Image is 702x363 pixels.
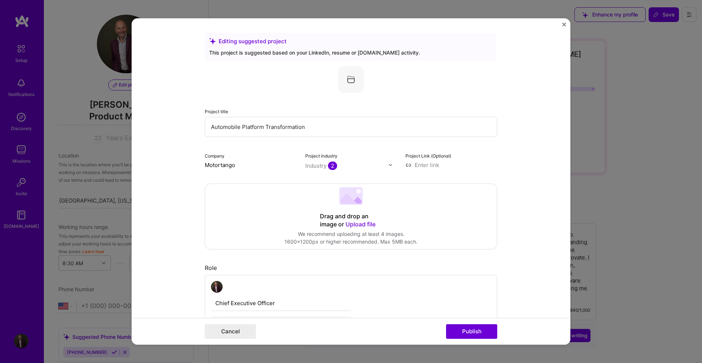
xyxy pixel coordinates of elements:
[305,162,337,170] div: Industry
[320,212,382,229] div: Drag and drop an image or
[205,324,256,339] button: Cancel
[446,324,497,339] button: Publish
[205,161,297,169] input: Enter name or website
[205,184,497,249] div: Drag and drop an image or Upload fileWe recommend uploading at least 4 images.1600x1200px or high...
[209,38,216,44] i: icon SuggestedTeams
[205,117,497,137] input: Enter the name of the project
[284,230,418,238] div: We recommend uploading at least 4 images.
[205,153,224,159] label: Company
[405,161,497,169] input: Enter link
[209,37,491,45] div: Editing suggested project
[562,23,566,30] button: Close
[284,238,418,245] div: 1600x1200px or higher recommended. Max 5MB each.
[305,153,337,159] label: Project industry
[209,49,491,56] div: This project is suggested based on your LinkedIn, resume or [DOMAIN_NAME] activity.
[338,66,364,93] img: Company logo
[346,221,375,228] span: Upload file
[328,162,337,170] span: 2
[205,264,497,272] div: Role
[205,109,228,114] label: Project title
[405,153,451,159] label: Project Link (Optional)
[388,163,393,167] img: drop icon
[211,296,351,311] input: Role Name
